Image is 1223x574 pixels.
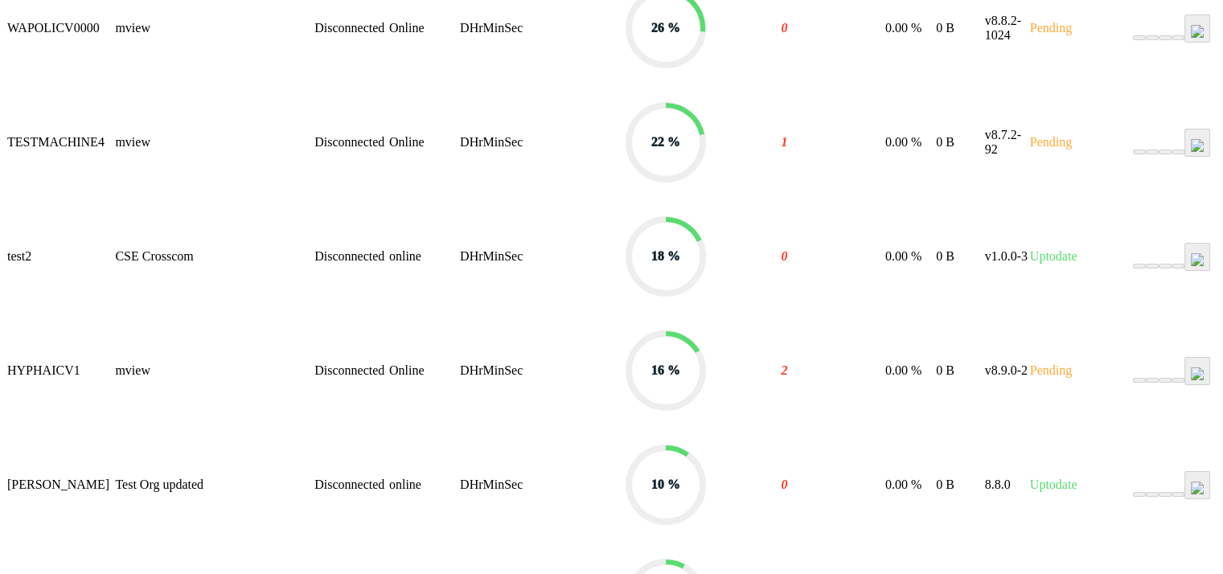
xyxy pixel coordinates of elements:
i: 0 [781,478,787,491]
span: mview [115,363,150,377]
span: WAPOLICV0000 [7,21,100,35]
span: 16 % [651,363,680,377]
span: Disconnected [314,363,384,377]
span: Uptodate [1030,249,1077,263]
span: Sec [504,135,523,149]
span: Pending [1030,135,1072,149]
span: D [460,363,470,377]
span: D [460,249,470,263]
img: bell_icon_gray.png [1191,482,1204,494]
span: Pending [1030,363,1072,377]
span: Pending [1030,21,1072,35]
span: [PERSON_NAME] [7,478,109,491]
td: Online [388,314,459,428]
span: Hr [470,21,483,35]
span: 18 % [651,249,680,263]
td: 0 B [935,85,983,199]
span: 10 % [651,478,680,491]
span: 0.00 % [885,249,921,263]
span: 0.00 % [885,478,921,491]
span: mview [115,135,150,149]
i: 1 [781,135,787,149]
span: Uptodate [1030,478,1077,491]
span: D [460,21,470,35]
img: bell_icon_gray.png [1191,25,1204,38]
span: D [460,478,470,491]
span: 22 % [651,135,680,149]
span: 0.00 % [885,21,921,35]
td: v8.7.2-92 [984,85,1029,199]
td: 0 B [935,314,983,428]
span: Min [482,135,504,149]
span: Sec [504,21,523,35]
span: CSE Crosscom [115,249,193,263]
span: Disconnected [314,478,384,491]
span: Sec [504,363,523,377]
span: Disconnected [314,21,384,35]
span: Sec [504,478,523,491]
img: bell_icon_gray.png [1191,253,1204,266]
span: 0.00 % [885,363,921,377]
span: 0.00 % [885,135,921,149]
span: Sec [504,249,523,263]
span: Hr [470,135,483,149]
td: v1.0.0-3 [984,199,1029,314]
span: Min [482,478,504,491]
span: HYPHAICV1 [7,363,80,377]
td: Online [388,85,459,199]
span: TESTMACHINE4 [7,135,105,149]
span: Hr [470,478,483,491]
td: online [388,428,459,542]
img: bell_icon_gray.png [1191,367,1204,380]
span: Disconnected [314,135,384,149]
i: 0 [781,21,787,35]
td: v8.9.0-2 [984,314,1029,428]
td: online [388,199,459,314]
span: Min [482,21,504,35]
img: bell_icon_gray.png [1191,139,1204,152]
i: 0 [781,249,787,263]
span: Hr [470,363,483,377]
span: Min [482,249,504,263]
span: D [460,135,470,149]
span: Hr [470,249,483,263]
td: 8.8.0 [984,428,1029,542]
td: 0 B [935,199,983,314]
span: Disconnected [314,249,384,263]
i: 2 [781,363,787,377]
span: test2 [7,249,31,263]
span: 26 % [651,21,680,35]
span: mview [115,21,150,35]
span: Test Org updated [115,478,203,491]
span: Min [482,363,504,377]
td: 0 B [935,428,983,542]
